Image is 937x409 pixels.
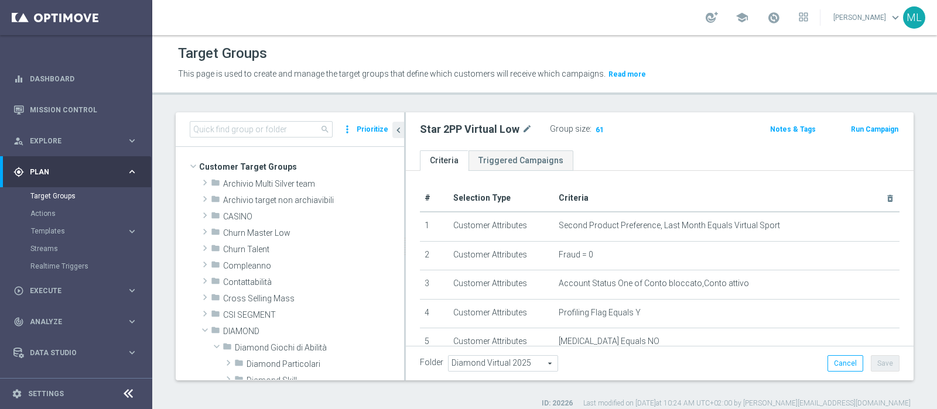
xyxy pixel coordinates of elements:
[223,326,404,336] span: DIAMOND
[247,376,404,386] span: Diamond Skill
[31,228,115,235] span: Templates
[28,390,64,397] a: Settings
[13,94,138,125] div: Mission Control
[13,74,24,84] i: equalizer
[223,277,404,287] span: Contattabilit&#xE0;
[30,191,122,201] a: Target Groups
[30,240,151,257] div: Streams
[235,343,404,353] span: Diamond Giochi di Abilit&#xE0;
[13,136,24,146] i: person_search
[211,211,220,224] i: folder
[769,123,817,136] button: Notes & Tags
[30,209,122,218] a: Actions
[13,286,138,295] button: play_circle_outline Execute keyboard_arrow_right
[223,310,404,320] span: CSI SEGMENT
[559,193,589,202] span: Criteria
[542,398,573,408] label: ID: 20226
[211,178,220,191] i: folder
[30,368,122,399] a: Optibot
[126,347,138,358] i: keyboard_arrow_right
[126,226,138,237] i: keyboard_arrow_right
[559,279,749,288] span: Account Status One of Conto bloccato,Conto attivo
[559,221,780,231] span: Second Product Preference, Last Month Equals Virtual Sport
[607,68,647,81] button: Read more
[420,328,449,358] td: 5
[13,348,138,358] button: Data Studio keyboard_arrow_right
[30,262,122,271] a: Realtime Triggers
[320,125,330,134] span: search
[211,243,220,257] i: folder
[30,187,151,205] div: Target Groups
[30,318,126,325] span: Analyze
[30,226,138,236] div: Templates keyboard_arrow_right
[420,270,449,300] td: 3
[13,286,24,296] i: play_circle_outline
[420,212,449,241] td: 1
[420,241,449,270] td: 2
[13,348,126,358] div: Data Studio
[13,136,138,146] div: person_search Explore keyboard_arrow_right
[30,169,126,176] span: Plan
[736,11,748,24] span: school
[341,121,353,138] i: more_vert
[13,167,138,177] button: gps_fixed Plan keyboard_arrow_right
[223,294,404,304] span: Cross Selling Mass
[247,359,404,369] span: Diamond Particolari
[13,74,138,84] div: equalizer Dashboard
[126,285,138,296] i: keyboard_arrow_right
[420,185,449,212] th: #
[594,125,605,136] span: 61
[30,287,126,294] span: Execute
[211,325,220,339] i: folder
[223,228,404,238] span: Churn Master Low
[13,105,138,115] button: Mission Control
[30,138,126,145] span: Explore
[30,205,151,222] div: Actions
[211,276,220,290] i: folder
[871,355,900,372] button: Save
[355,122,390,138] button: Prioritize
[449,328,554,358] td: Customer Attributes
[850,123,900,136] button: Run Campaign
[13,317,138,326] button: track_changes Analyze keyboard_arrow_right
[31,228,126,235] div: Templates
[13,63,138,94] div: Dashboard
[223,261,404,271] span: Compleanno
[13,286,126,296] div: Execute
[30,94,138,125] a: Mission Control
[211,293,220,306] i: folder
[550,124,590,134] label: Group size
[30,349,126,356] span: Data Studio
[211,194,220,208] i: folder
[449,299,554,328] td: Customer Attributes
[223,179,404,189] span: Archivio Multi Silver team
[211,227,220,240] i: folder
[126,166,138,177] i: keyboard_arrow_right
[30,244,122,253] a: Streams
[126,135,138,146] i: keyboard_arrow_right
[468,150,573,171] a: Triggered Campaigns
[393,125,404,136] i: chevron_left
[13,167,126,177] div: Plan
[449,241,554,270] td: Customer Attributes
[178,45,267,62] h1: Target Groups
[559,250,593,260] span: Fraud = 0
[889,11,902,24] span: keyboard_arrow_down
[211,309,220,322] i: folder
[885,194,895,203] i: delete_forever
[30,257,151,275] div: Realtime Triggers
[223,195,404,205] span: Archivio target non archiavibili
[12,389,22,399] i: settings
[13,368,138,399] div: Optibot
[190,121,333,138] input: Quick find group or folder
[223,212,404,222] span: CASINO
[126,316,138,327] i: keyboard_arrow_right
[13,167,24,177] i: gps_fixed
[223,245,404,255] span: Churn Talent
[234,374,244,388] i: folder
[234,358,244,372] i: folder
[13,317,126,327] div: Analyze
